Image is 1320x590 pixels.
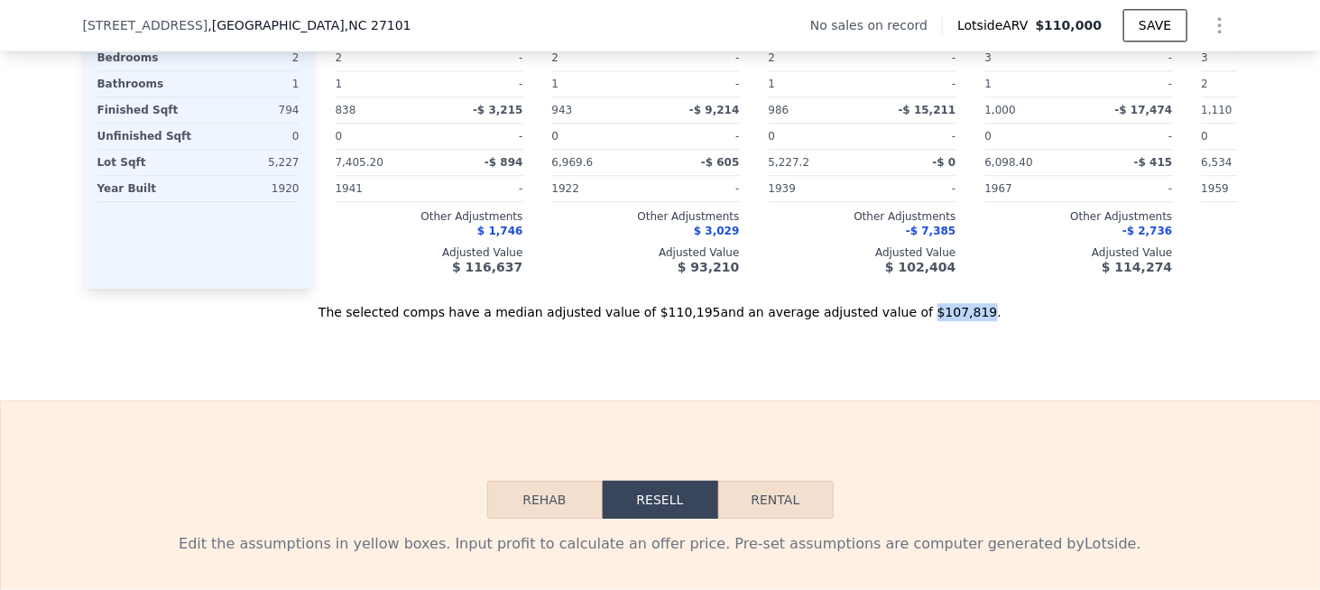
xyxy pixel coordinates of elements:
div: - [866,71,956,97]
div: 5,227 [202,150,300,175]
div: Lot Sqft [97,150,195,175]
span: 5,227.2 [769,156,810,169]
div: - [1083,176,1173,201]
button: Rental [718,481,834,519]
span: -$ 605 [701,156,740,169]
span: $ 116,637 [452,260,522,274]
span: $ 93,210 [678,260,740,274]
div: - [650,124,740,149]
div: - [866,45,956,70]
span: 2 [769,51,776,64]
span: 1,110 [1202,104,1232,116]
div: - [433,124,523,149]
div: Bathrooms [97,71,195,97]
span: 6,098.40 [985,156,1033,169]
div: - [433,176,523,201]
div: - [650,71,740,97]
span: -$ 2,736 [1122,225,1172,237]
div: 2 [202,45,300,70]
div: Edit the assumptions in yellow boxes. Input profit to calculate an offer price. Pre-set assumptio... [97,533,1223,555]
div: Adjusted Value [985,245,1173,260]
span: 3 [1202,51,1209,64]
div: Adjusted Value [552,245,740,260]
div: 1 [769,71,859,97]
span: 6,969.6 [552,156,594,169]
span: $ 114,274 [1102,260,1172,274]
div: - [650,45,740,70]
span: 986 [769,104,789,116]
span: 0 [769,130,776,143]
span: 838 [336,104,356,116]
button: SAVE [1123,9,1186,41]
div: 1967 [985,176,1075,201]
button: Resell [603,481,718,519]
div: - [433,45,523,70]
div: - [650,176,740,201]
span: $ 1,746 [477,225,522,237]
span: $110,000 [1036,18,1103,32]
div: 2 [1202,71,1292,97]
span: -$ 17,474 [1115,104,1173,116]
span: Lotside ARV [957,16,1035,34]
div: Bedrooms [97,45,195,70]
span: 2 [336,51,343,64]
button: Rehab [487,481,603,519]
span: , NC 27101 [345,18,411,32]
div: 1922 [552,176,642,201]
span: $ 3,029 [694,225,739,237]
span: -$ 0 [933,156,956,169]
div: Other Adjustments [336,209,523,224]
div: Unfinished Sqft [97,124,195,149]
span: -$ 3,215 [473,104,522,116]
div: Adjusted Value [336,245,523,260]
div: - [866,176,956,201]
div: Other Adjustments [769,209,956,224]
span: -$ 15,211 [899,104,956,116]
div: 1 [202,71,300,97]
span: 7,405.20 [336,156,383,169]
div: - [866,124,956,149]
span: -$ 894 [485,156,523,169]
div: 1 [552,71,642,97]
span: -$ 9,214 [689,104,739,116]
div: Year Built [97,176,195,201]
span: 0 [552,130,559,143]
div: 1920 [202,176,300,201]
div: 1 [985,71,1075,97]
button: Show Options [1202,7,1238,43]
span: 0 [985,130,992,143]
span: 943 [552,104,573,116]
div: 1959 [1202,176,1292,201]
div: Other Adjustments [552,209,740,224]
div: - [1083,124,1173,149]
span: -$ 7,385 [906,225,955,237]
div: Finished Sqft [97,97,195,123]
span: 0 [1202,130,1209,143]
div: 1939 [769,176,859,201]
div: No sales on record [810,16,942,34]
div: - [433,71,523,97]
span: $ 102,404 [885,260,955,274]
div: 1 [336,71,426,97]
span: 2 [552,51,559,64]
div: Other Adjustments [985,209,1173,224]
div: 0 [202,124,300,149]
span: 0 [336,130,343,143]
div: 794 [202,97,300,123]
span: [STREET_ADDRESS] [83,16,208,34]
span: , [GEOGRAPHIC_DATA] [208,16,411,34]
span: -$ 415 [1134,156,1173,169]
span: 6,534 [1202,156,1232,169]
div: The selected comps have a median adjusted value of $110,195 and an average adjusted value of $107... [83,289,1238,321]
div: - [1083,71,1173,97]
div: 1941 [336,176,426,201]
span: 1,000 [985,104,1016,116]
span: 3 [985,51,992,64]
div: Adjusted Value [769,245,956,260]
div: - [1083,45,1173,70]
